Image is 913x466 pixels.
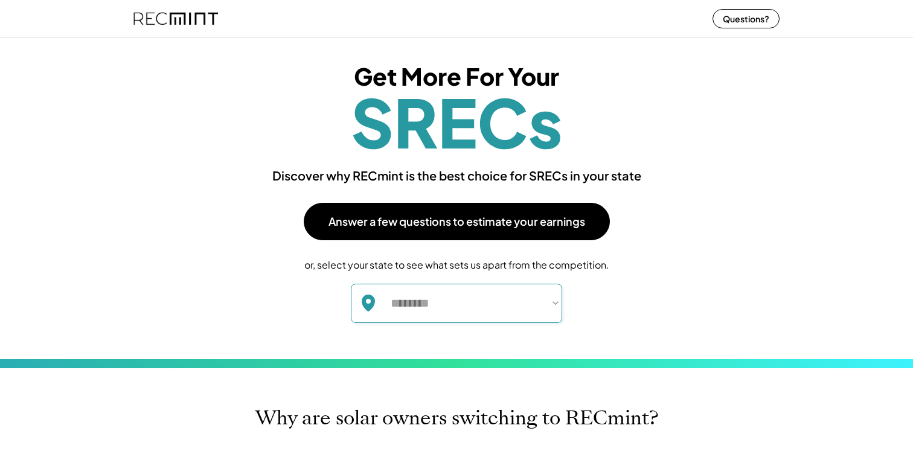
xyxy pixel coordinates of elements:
[133,2,218,34] img: recmint-logotype%403x%20%281%29.jpeg
[304,203,610,240] button: Answer a few questions to estimate your earnings
[255,404,658,432] h2: Why are solar owners switching to RECmint?
[167,167,746,185] div: Discover why RECmint is the best choice for SRECs in your state
[713,9,780,28] button: Questions?
[167,258,746,272] div: or, select your state to see what sets us apart from the competition.
[351,88,563,155] h1: SRECs
[354,65,559,88] div: Get More For Your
